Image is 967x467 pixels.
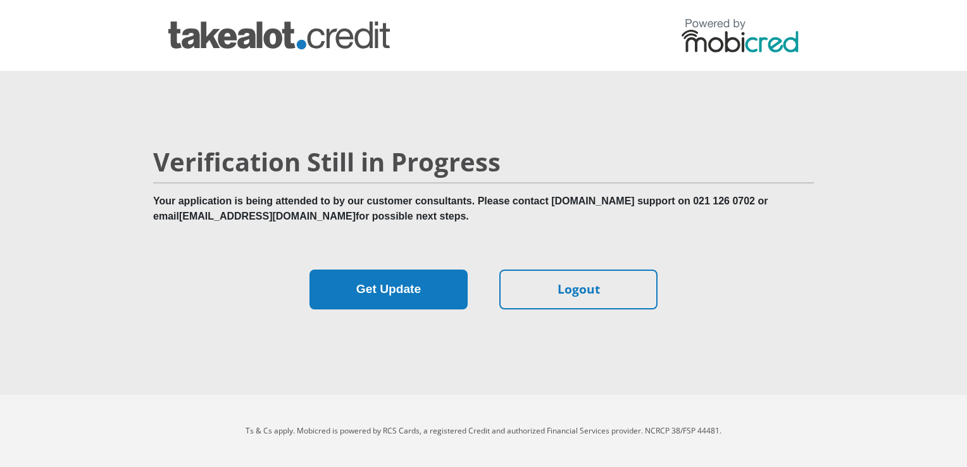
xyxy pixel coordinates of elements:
[153,196,768,221] b: Your application is being attended to by our customer consultants. Please contact [DOMAIN_NAME] s...
[153,147,814,177] h2: Verification Still in Progress
[499,270,658,309] a: Logout
[168,22,390,49] img: takealot_credit logo
[682,18,799,53] img: powered by mobicred logo
[309,270,468,309] button: Get Update
[132,425,835,437] p: Ts & Cs apply. Mobicred is powered by RCS Cards, a registered Credit and authorized Financial Ser...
